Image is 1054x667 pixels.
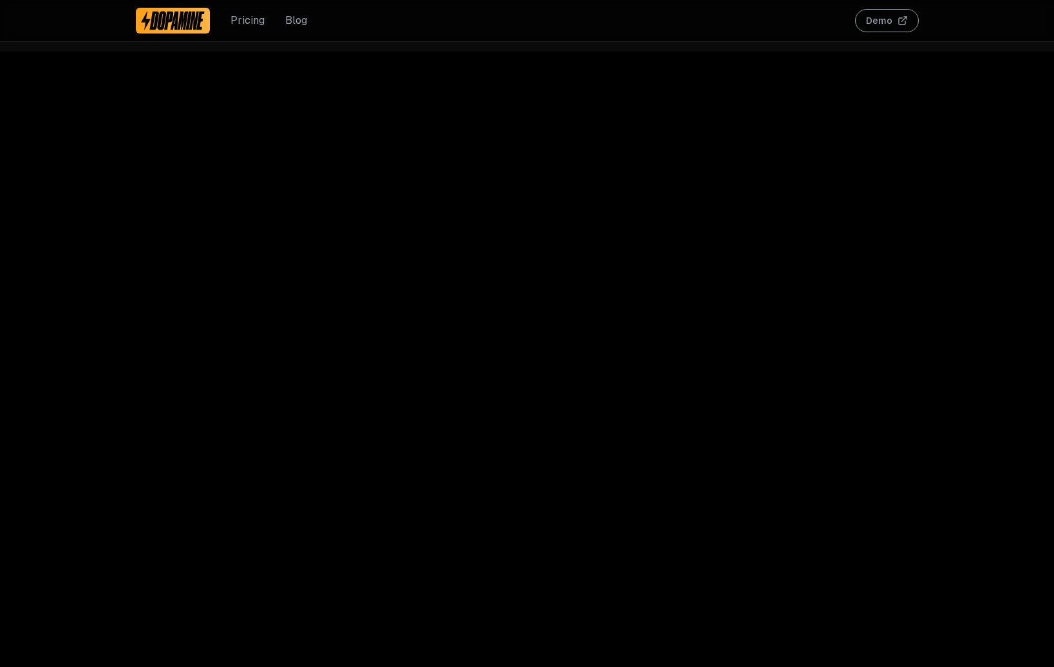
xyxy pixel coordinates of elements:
img: Dopamine [141,10,205,31]
button: Demo [855,9,919,32]
a: Dopamine [136,8,211,34]
a: Pricing [231,13,265,28]
a: Blog [285,13,307,28]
